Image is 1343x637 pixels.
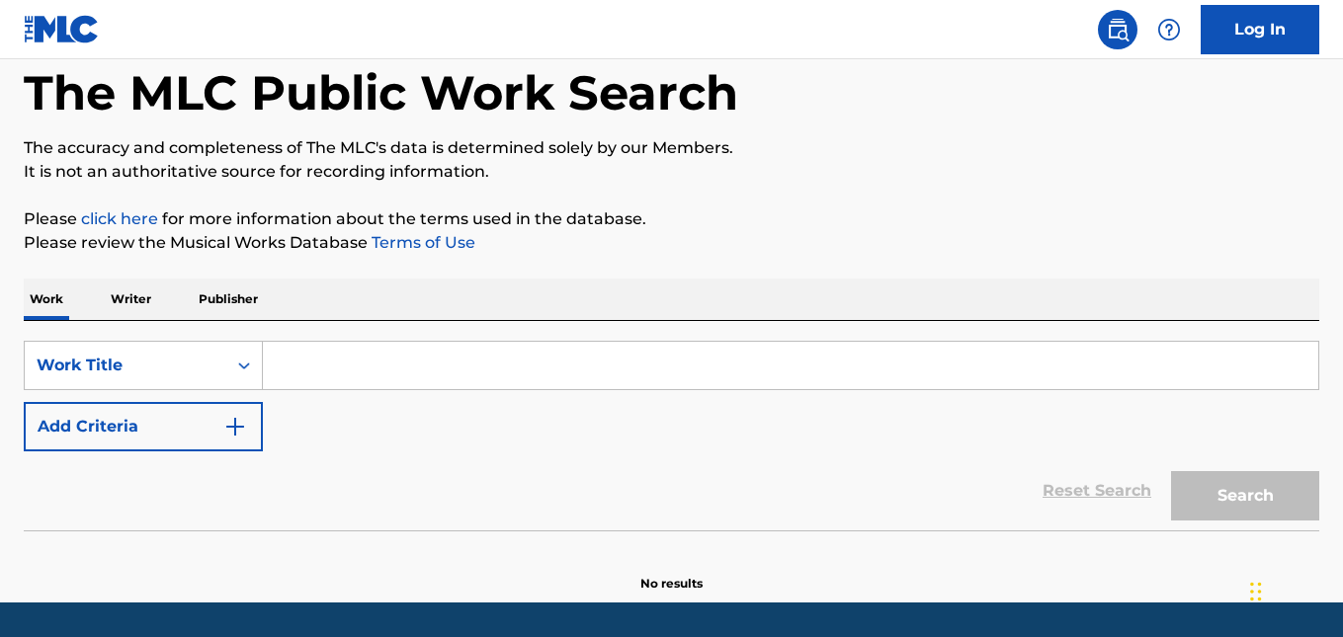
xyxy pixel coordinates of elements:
div: Work Title [37,354,214,377]
p: Please review the Musical Works Database [24,231,1319,255]
img: help [1157,18,1181,41]
div: Help [1149,10,1189,49]
div: Arrastrar [1250,562,1262,621]
a: Public Search [1098,10,1137,49]
p: It is not an authoritative source for recording information. [24,160,1319,184]
img: search [1106,18,1130,41]
p: No results [640,551,703,593]
button: Add Criteria [24,402,263,451]
div: Widget de chat [1244,542,1343,637]
a: Terms of Use [368,233,475,252]
p: The accuracy and completeness of The MLC's data is determined solely by our Members. [24,136,1319,160]
img: MLC Logo [24,15,100,43]
p: Work [24,279,69,320]
p: Writer [105,279,157,320]
a: click here [81,209,158,228]
h1: The MLC Public Work Search [24,63,738,122]
form: Search Form [24,341,1319,530]
img: 9d2ae6d4665cec9f34b9.svg [223,415,247,438]
p: Please for more information about the terms used in the database. [24,207,1319,231]
a: Log In [1201,5,1319,54]
p: Publisher [193,279,264,320]
iframe: Chat Widget [1244,542,1343,637]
